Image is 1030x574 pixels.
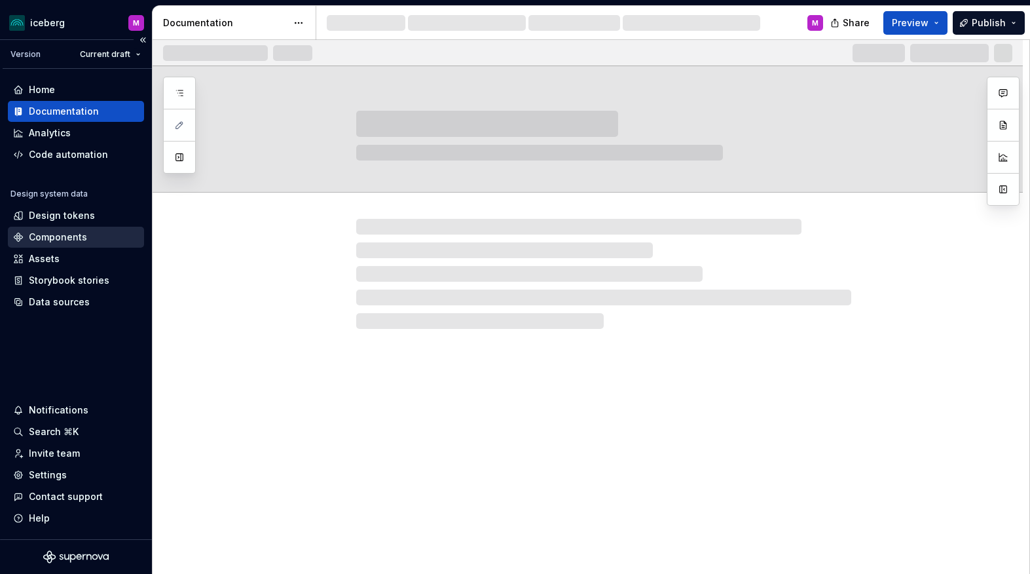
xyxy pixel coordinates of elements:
div: Storybook stories [29,274,109,287]
div: M [133,18,139,28]
div: Data sources [29,296,90,309]
button: Collapse sidebar [134,31,152,49]
button: Publish [953,11,1025,35]
div: Version [10,49,41,60]
div: Documentation [29,105,99,118]
div: Components [29,231,87,244]
a: Components [8,227,144,248]
span: Preview [892,16,929,29]
div: Code automation [29,148,108,161]
button: Preview [883,11,947,35]
div: Settings [29,469,67,482]
div: Design tokens [29,209,95,222]
div: Analytics [29,126,71,140]
div: Notifications [29,404,88,417]
div: Design system data [10,189,88,199]
div: Search ⌘K [29,425,79,438]
span: Publish [972,16,1006,29]
svg: Supernova Logo [43,550,109,564]
button: Current draft [74,45,147,64]
a: Invite team [8,443,144,464]
div: M [812,18,818,28]
button: Contact support [8,486,144,507]
a: Analytics [8,123,144,143]
button: icebergM [3,9,149,37]
a: Code automation [8,144,144,165]
a: Design tokens [8,205,144,226]
div: Documentation [163,16,287,29]
img: 418c6d47-6da6-4103-8b13-b5999f8989a1.png [9,15,25,31]
span: Current draft [80,49,130,60]
div: iceberg [30,16,65,29]
button: Notifications [8,400,144,421]
div: Home [29,83,55,96]
button: Search ⌘K [8,421,144,442]
a: Documentation [8,101,144,122]
button: Share [824,11,878,35]
span: Share [843,16,870,29]
a: Home [8,79,144,100]
a: Settings [8,465,144,486]
a: Data sources [8,292,144,313]
a: Assets [8,248,144,269]
button: Help [8,508,144,529]
div: Assets [29,252,60,265]
div: Contact support [29,490,103,503]
div: Help [29,512,50,525]
div: Invite team [29,447,80,460]
a: Storybook stories [8,270,144,291]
